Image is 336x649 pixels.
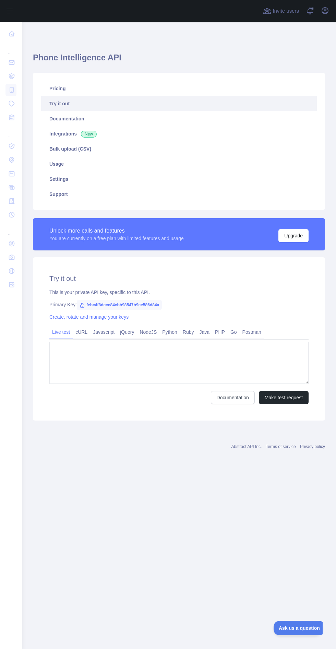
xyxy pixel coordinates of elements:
[49,274,309,283] h2: Try it out
[73,327,90,338] a: cURL
[117,327,137,338] a: jQuery
[41,126,317,141] a: Integrations New
[49,301,309,308] div: Primary Key:
[159,327,180,338] a: Python
[231,444,262,449] a: Abstract API Inc.
[212,327,228,338] a: PHP
[49,235,184,242] div: You are currently on a free plan with limited features and usage
[273,7,299,15] span: Invite users
[262,5,300,16] button: Invite users
[90,327,117,338] a: Javascript
[180,327,197,338] a: Ruby
[41,96,317,111] a: Try it out
[41,172,317,187] a: Settings
[211,391,255,404] a: Documentation
[33,52,325,69] h1: Phone Intelligence API
[5,41,16,55] div: ...
[266,444,296,449] a: Terms of service
[278,229,309,242] button: Upgrade
[49,327,73,338] a: Live test
[81,131,97,138] span: New
[137,327,159,338] a: NodeJS
[5,222,16,236] div: ...
[41,81,317,96] a: Pricing
[240,327,264,338] a: Postman
[49,314,129,320] a: Create, rotate and manage your keys
[41,187,317,202] a: Support
[300,444,325,449] a: Privacy policy
[41,141,317,156] a: Bulk upload (CSV)
[41,111,317,126] a: Documentation
[197,327,213,338] a: Java
[77,300,162,310] span: febc4f8dccc84cbb98547b9ce586d84a
[41,156,317,172] a: Usage
[228,327,240,338] a: Go
[259,391,309,404] button: Make test request
[274,621,322,635] iframe: Toggle Customer Support
[49,227,184,235] div: Unlock more calls and features
[5,125,16,139] div: ...
[49,289,309,296] div: This is your private API key, specific to this API.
